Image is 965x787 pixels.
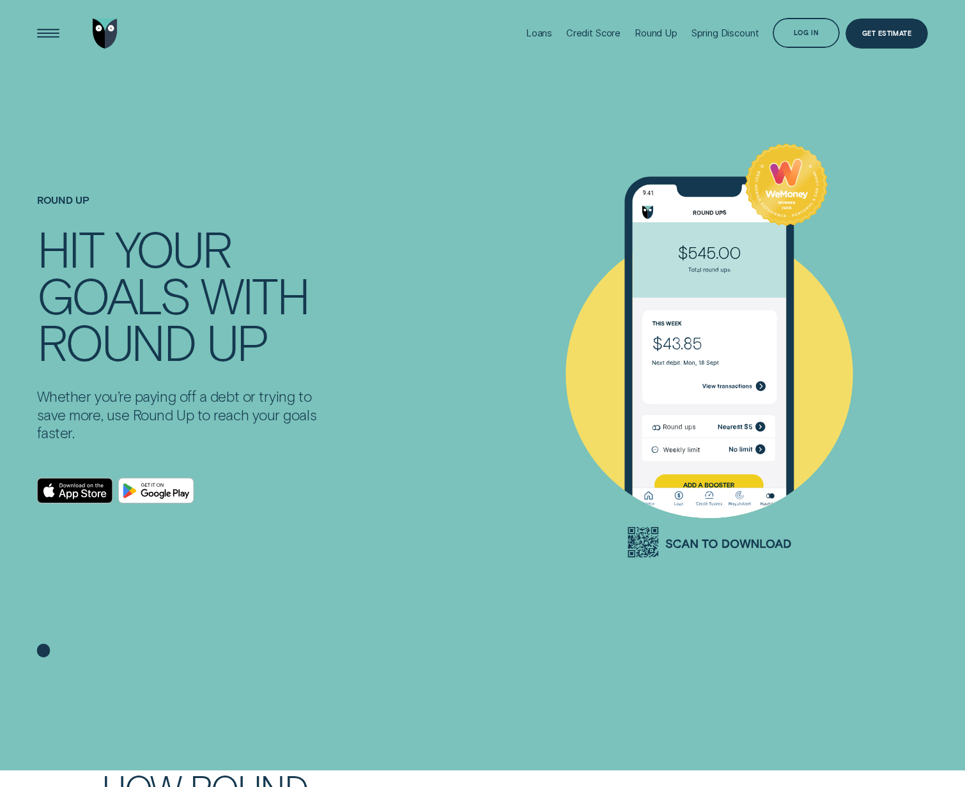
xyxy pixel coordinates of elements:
[37,194,327,225] h1: Round Up
[37,225,327,365] h4: HIT YOUR GOALS WITH ROUND UP
[37,478,113,503] a: Download on the App Store
[37,318,195,365] div: ROUND
[206,318,267,365] div: UP
[93,19,118,49] img: Wisr
[118,478,194,503] a: Android App on Google Play
[37,225,103,271] div: HIT
[845,19,928,49] a: Get Estimate
[526,27,552,39] div: Loans
[37,387,327,441] p: Whether you’re paying off a debt or trying to save more, use Round Up to reach your goals faster.
[201,271,308,318] div: WITH
[691,27,759,39] div: Spring Discount
[635,27,677,39] div: Round Up
[33,19,63,49] button: Open Menu
[773,18,840,48] button: Log in
[115,225,231,271] div: YOUR
[37,271,189,318] div: GOALS
[566,27,621,39] div: Credit Score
